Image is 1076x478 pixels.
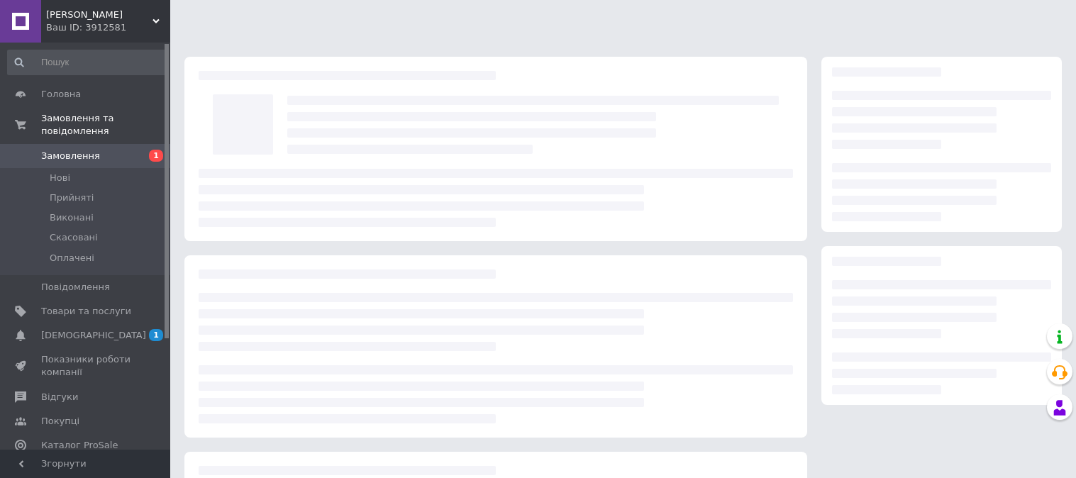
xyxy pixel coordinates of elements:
[41,150,100,162] span: Замовлення
[41,305,131,318] span: Товари та послуги
[41,112,170,138] span: Замовлення та повідомлення
[50,211,94,224] span: Виконані
[50,172,70,184] span: Нові
[50,231,98,244] span: Скасовані
[41,281,110,294] span: Повідомлення
[41,391,78,404] span: Відгуки
[41,88,81,101] span: Головна
[46,21,170,34] div: Ваш ID: 3912581
[41,329,146,342] span: [DEMOGRAPHIC_DATA]
[50,191,94,204] span: Прийняті
[46,9,152,21] span: Stella
[149,329,163,341] span: 1
[41,353,131,379] span: Показники роботи компанії
[41,415,79,428] span: Покупці
[50,252,94,265] span: Оплачені
[149,150,163,162] span: 1
[41,439,118,452] span: Каталог ProSale
[7,50,167,75] input: Пошук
